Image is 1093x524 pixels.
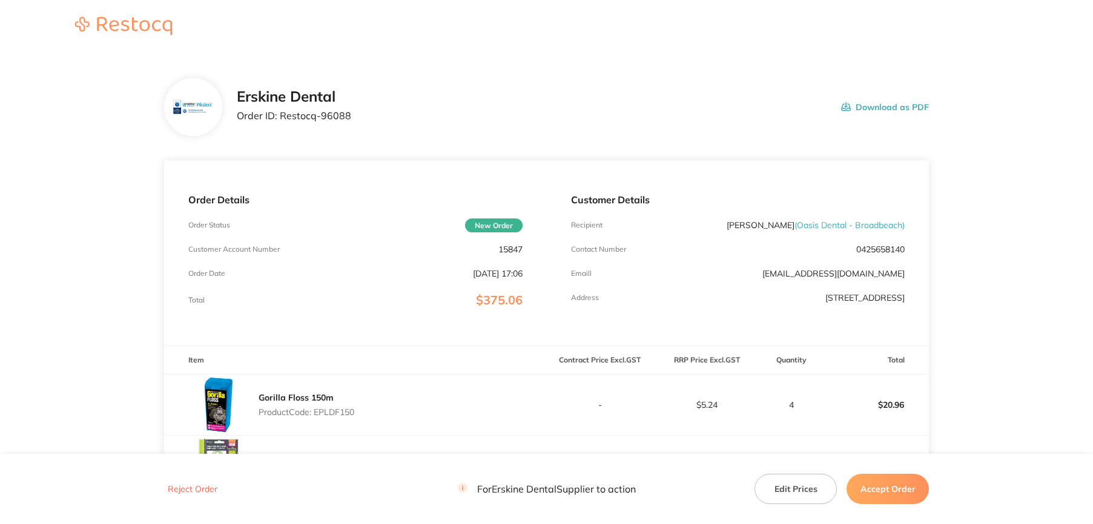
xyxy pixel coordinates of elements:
p: Customer Account Number [188,245,280,254]
p: [STREET_ADDRESS] [825,293,905,303]
p: Total [188,296,205,304]
th: RRP Price Excl. GST [653,346,761,375]
th: Quantity [761,346,822,375]
a: [EMAIL_ADDRESS][DOMAIN_NAME] [762,268,905,279]
button: Accept Order [847,474,929,504]
button: Edit Prices [755,474,837,504]
p: [PERSON_NAME] [727,220,905,230]
th: Item [164,346,547,375]
button: Reject Order [164,484,221,495]
span: New Order [465,218,523,232]
p: $30.00 [822,451,928,480]
p: [DATE] 17:06 [473,269,523,278]
img: MDE3bGt4ZA [188,375,249,435]
a: Restocq logo [63,17,184,37]
th: Contract Price Excl. GST [547,346,654,375]
img: amsxMzVuNg [188,436,249,496]
p: $20.96 [822,390,928,419]
span: ( Oasis Dental - Broadbeach ) [794,220,905,231]
a: X-Floss Flat Pack 30pk [259,453,351,464]
p: For Erskine Dental Supplier to action [458,483,636,495]
p: 0425658140 [856,244,905,254]
p: Order Details [188,194,523,205]
img: bnV5aml6aA [173,88,213,127]
p: 15847 [498,244,523,254]
p: $5.24 [654,400,760,410]
p: Order Status [188,221,230,229]
p: - [547,400,653,410]
button: Download as PDF [841,88,929,126]
span: $375.06 [476,292,523,307]
p: Order ID: Restocq- 96088 [237,110,351,121]
p: Recipient [571,221,603,229]
img: Restocq logo [63,17,184,35]
p: Emaill [571,269,592,278]
p: Order Date [188,269,225,278]
p: Address [571,293,599,302]
a: Gorilla Floss 150m [259,392,334,403]
p: Product Code: EPLDF150 [259,407,354,417]
th: Total [822,346,929,375]
p: Contact Number [571,245,626,254]
h2: Erskine Dental [237,88,351,105]
p: Customer Details [571,194,905,205]
p: 4 [761,400,821,410]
